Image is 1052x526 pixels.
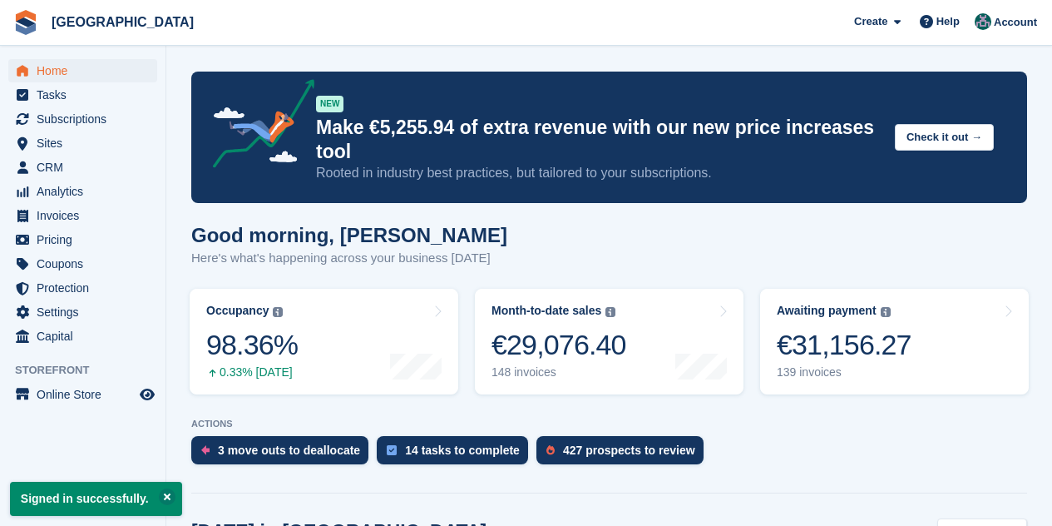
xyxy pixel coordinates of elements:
div: 14 tasks to complete [405,444,520,457]
a: menu [8,228,157,251]
a: menu [8,325,157,348]
a: menu [8,204,157,227]
img: stora-icon-8386f47178a22dfd0bd8f6a31ec36ba5ce8667c1dd55bd0f319d3a0aa187defe.svg [13,10,38,35]
div: 98.36% [206,328,298,362]
a: menu [8,300,157,324]
div: Awaiting payment [777,304,877,318]
a: menu [8,156,157,179]
div: 0.33% [DATE] [206,365,298,380]
span: Account [994,14,1037,31]
span: Capital [37,325,136,348]
span: CRM [37,156,136,179]
div: Month-to-date sales [491,304,601,318]
a: menu [8,83,157,107]
img: icon-info-grey-7440780725fd019a000dd9b08b2336e03edf1995a4989e88bcd33f0948082b44.svg [605,307,615,317]
a: menu [8,180,157,203]
span: Analytics [37,180,136,203]
span: Subscriptions [37,107,136,131]
h1: Good morning, [PERSON_NAME] [191,224,507,246]
span: Create [854,13,887,30]
span: Home [37,59,136,82]
span: Sites [37,131,136,155]
a: menu [8,107,157,131]
img: icon-info-grey-7440780725fd019a000dd9b08b2336e03edf1995a4989e88bcd33f0948082b44.svg [881,307,891,317]
p: ACTIONS [191,419,1027,429]
img: move_outs_to_deallocate_icon-f764333ba52eb49d3ac5e1228854f67142a1ed5810a6f6cc68b1a99e826820c5.svg [201,445,210,455]
div: €31,156.27 [777,328,911,362]
img: task-75834270c22a3079a89374b754ae025e5fb1db73e45f91037f5363f120a921f8.svg [387,445,397,455]
img: prospect-51fa495bee0391a8d652442698ab0144808aea92771e9ea1ae160a38d050c398.svg [546,445,555,455]
a: Month-to-date sales €29,076.40 148 invoices [475,289,743,394]
span: Online Store [37,383,136,406]
p: Signed in successfully. [10,482,182,516]
img: Željko Gobac [975,13,991,30]
p: Rooted in industry best practices, but tailored to your subscriptions. [316,164,882,182]
span: Storefront [15,362,165,379]
a: 3 move outs to deallocate [191,436,377,473]
span: Help [936,13,960,30]
a: menu [8,131,157,155]
span: Protection [37,276,136,300]
div: Occupancy [206,304,269,318]
a: Preview store [137,385,157,404]
a: 427 prospects to review [536,436,712,473]
p: Here's what's happening across your business [DATE] [191,249,507,268]
div: 427 prospects to review [563,444,695,457]
div: €29,076.40 [491,328,626,362]
div: 148 invoices [491,365,626,380]
a: Awaiting payment €31,156.27 139 invoices [760,289,1029,394]
span: Tasks [37,83,136,107]
span: Coupons [37,252,136,275]
a: [GEOGRAPHIC_DATA] [45,8,200,36]
p: Make €5,255.94 of extra revenue with our new price increases tool [316,116,882,164]
div: 139 invoices [777,365,911,380]
a: menu [8,276,157,300]
span: Pricing [37,228,136,251]
span: Invoices [37,204,136,227]
div: NEW [316,96,343,112]
span: Settings [37,300,136,324]
button: Check it out → [895,124,994,151]
div: 3 move outs to deallocate [218,444,360,457]
a: 14 tasks to complete [377,436,536,473]
img: icon-info-grey-7440780725fd019a000dd9b08b2336e03edf1995a4989e88bcd33f0948082b44.svg [273,307,283,317]
a: menu [8,383,157,406]
a: menu [8,252,157,275]
img: price-adjustments-announcement-icon-8257ccfd72463d97f412b2fc003d46551f7dbcb40ab6d574587a9cd5c0d94... [199,79,315,174]
a: Occupancy 98.36% 0.33% [DATE] [190,289,458,394]
a: menu [8,59,157,82]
